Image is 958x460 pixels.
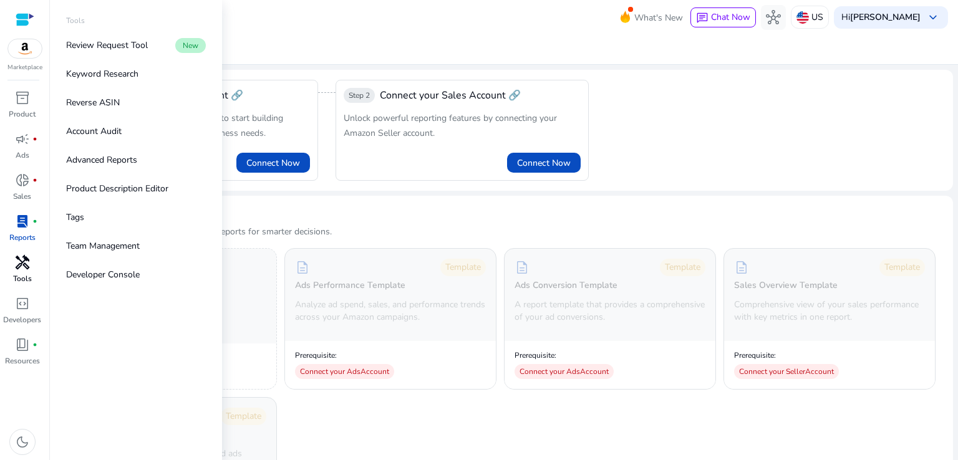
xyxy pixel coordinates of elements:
span: book_4 [15,337,30,352]
img: amazon.svg [8,39,42,58]
span: keyboard_arrow_down [926,10,941,25]
img: us.svg [796,11,809,24]
p: Prerequisite: [734,350,839,360]
span: Unlock powerful reporting features by connecting your Amazon Seller account. [344,112,557,139]
p: Analyze ad spend, sales, and performance trends across your Amazon campaigns. [295,299,486,323]
span: description [295,260,310,275]
button: chatChat Now [690,7,756,27]
h5: Ads Performance Template [295,280,405,291]
b: [PERSON_NAME] [850,11,921,23]
button: hub [761,5,786,30]
span: Connect your Sales Account 🔗 [380,88,521,103]
p: Tools [66,15,85,26]
p: Advanced Reports [66,153,137,166]
span: inventory_2 [15,90,30,105]
p: Marketplace [7,63,42,72]
h5: Sales Overview Template [734,280,838,291]
p: Account Audit [66,125,122,138]
span: Chat Now [711,11,750,23]
div: Template [879,259,925,276]
span: chat [696,12,709,24]
p: Ads [16,150,29,161]
span: What's New [634,7,683,29]
p: Product Description Editor [66,182,168,195]
p: US [811,6,823,28]
div: Connect your Ads Account [295,364,394,379]
p: Review Request Tool [66,39,148,52]
p: Prerequisite: [515,350,614,360]
span: donut_small [15,173,30,188]
p: Team Management [66,239,140,252]
span: fiber_manual_record [32,137,37,141]
span: lab_profile [15,214,30,229]
p: Developers [3,314,41,325]
span: fiber_manual_record [32,342,37,347]
span: campaign [15,132,30,146]
div: Connect your Ads Account [515,364,614,379]
p: Resources [5,355,40,367]
span: Connect Now [517,156,571,170]
p: Comprehensive view of your sales performance with key metrics in one report. [734,299,925,323]
span: Step 2 [349,90,370,100]
p: A report template that provides a comprehensive of your ad conversions. [515,299,705,323]
p: Developer Console [66,268,140,281]
span: New [175,38,206,53]
p: Tools [13,273,32,284]
span: dark_mode [15,434,30,449]
p: Prerequisite: [295,350,394,360]
p: Product [9,108,36,120]
p: Hi [841,13,921,22]
span: hub [766,10,781,25]
h5: Ads Conversion Template [515,280,617,291]
span: fiber_manual_record [32,178,37,183]
span: code_blocks [15,296,30,311]
span: handyman [15,255,30,270]
button: Connect Now [236,153,310,173]
span: description [734,260,749,275]
button: Connect Now [507,153,581,173]
div: Template [660,259,705,276]
div: Template [440,259,486,276]
span: fiber_manual_record [32,219,37,224]
p: Keyword Research [66,67,138,80]
p: Reports [9,232,36,243]
span: description [515,260,530,275]
p: Sales [13,191,31,202]
span: Connect Now [246,156,300,170]
div: Template [221,408,266,425]
p: Reverse ASIN [66,96,120,109]
p: Tags [66,211,84,224]
div: Connect your Seller Account [734,364,839,379]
